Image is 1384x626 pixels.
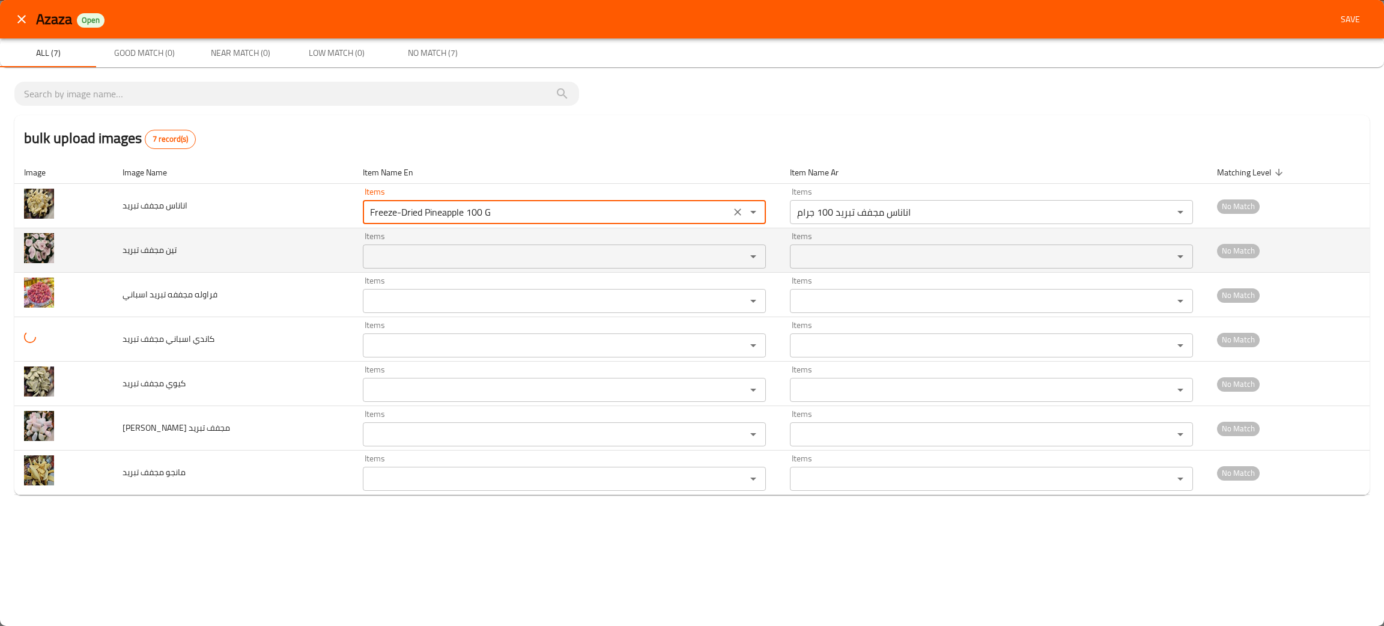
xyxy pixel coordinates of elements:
span: كيوي مجفف تبريد [123,375,186,391]
div: Open [77,13,105,28]
button: Open [745,337,762,354]
table: enhanced table [14,161,1370,496]
span: No Match [1217,199,1260,213]
button: Open [1172,293,1189,309]
th: Item Name En [353,161,780,184]
button: Open [745,293,762,309]
span: Matching Level [1217,165,1287,180]
span: Save [1336,12,1365,27]
span: 7 record(s) [145,133,195,145]
div: Total records count [145,130,196,149]
img: اناناس مجفف تبريد [24,189,54,219]
span: No Match [1217,422,1260,436]
span: Image Name [123,165,183,180]
span: No Match (7) [392,46,473,61]
span: كاندي اسباني مجفف تبريد [123,331,214,347]
span: No Match [1217,244,1260,258]
h2: bulk upload images [24,127,196,149]
span: No Match [1217,377,1260,391]
img: كيوي مجفف تبريد [24,366,54,397]
span: No Match [1217,333,1260,347]
img: تين مجفف تبريد [24,233,54,263]
span: [PERSON_NAME] مجفف تبريد [123,420,230,436]
button: Clear [729,204,746,220]
button: Save [1331,8,1370,31]
span: تين مجفف تبريد [123,242,177,258]
span: مانجو مجفف تبريد [123,464,186,480]
button: Open [1172,470,1189,487]
button: Open [745,248,762,265]
span: Near Match (0) [199,46,281,61]
img: فراوله مجففه تبريد اسباني [24,278,54,308]
button: Open [1172,204,1189,220]
th: Item Name Ar [780,161,1207,184]
span: Open [77,15,105,25]
span: No Match [1217,466,1260,480]
button: Open [1172,426,1189,443]
img: مانجو مجفف تبريد [24,455,54,485]
img: مارشملو اسباني مجفف تبريد [24,411,54,441]
button: Open [745,204,762,220]
span: No Match [1217,288,1260,302]
button: Open [745,470,762,487]
button: Open [1172,248,1189,265]
button: Open [745,381,762,398]
button: Open [745,426,762,443]
th: Image [14,161,113,184]
button: close [7,5,36,34]
span: اناناس مجفف تبريد [123,198,187,213]
span: All (7) [7,46,89,61]
button: Open [1172,381,1189,398]
span: فراوله مجففه تبريد اسباني [123,287,217,302]
button: Open [1172,337,1189,354]
span: Low Match (0) [296,46,377,61]
span: Good Match (0) [103,46,185,61]
input: search [24,84,569,103]
span: Azaza [36,5,72,32]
